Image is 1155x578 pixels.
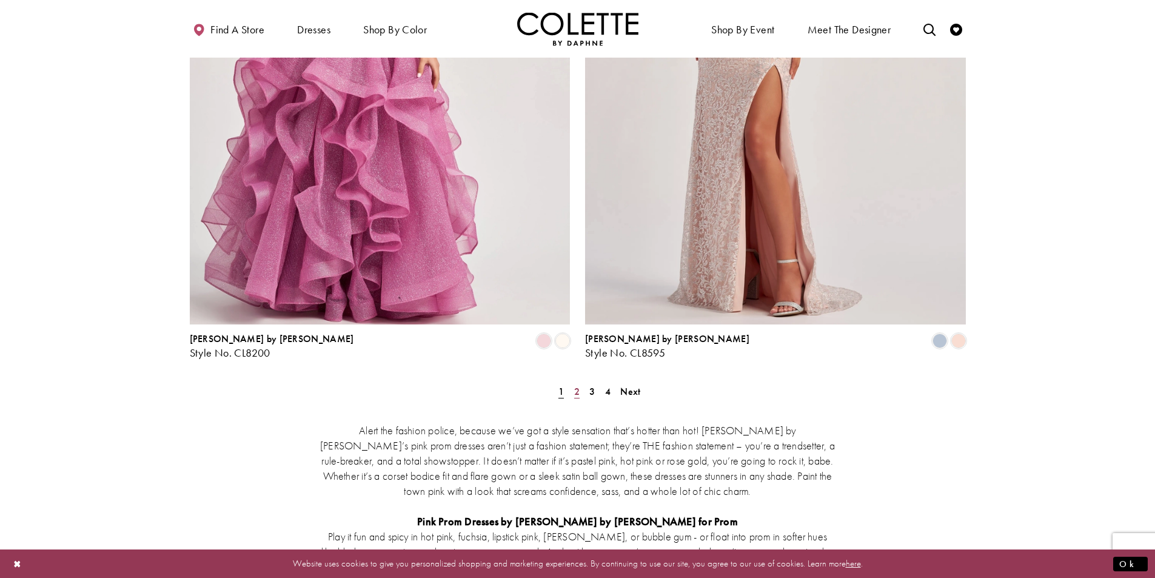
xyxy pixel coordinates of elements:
button: Submit Dialog [1113,556,1148,571]
a: here [846,557,861,570]
span: [PERSON_NAME] by [PERSON_NAME] [585,332,749,345]
span: Shop by color [360,12,430,45]
a: Next Page [617,383,644,400]
a: Check Wishlist [947,12,965,45]
p: Alert the fashion police, because we’ve got a style sensation that’s hotter than hot! [PERSON_NAM... [320,423,835,499]
i: Diamond White [555,334,570,348]
span: Meet the designer [808,24,891,36]
span: Shop by color [363,24,427,36]
span: Style No. CL8595 [585,346,665,360]
a: Page 2 [571,383,583,400]
span: Current Page [555,383,567,400]
img: Colette by Daphne [517,12,638,45]
a: Page 3 [586,383,598,400]
span: 4 [605,385,611,398]
strong: Pink Prom Dresses by [PERSON_NAME] by [PERSON_NAME] for Prom [417,514,738,528]
a: Visit Home Page [517,12,638,45]
p: Website uses cookies to give you personalized shopping and marketing experiences. By continuing t... [87,556,1068,572]
div: Colette by Daphne Style No. CL8200 [190,334,354,359]
span: [PERSON_NAME] by [PERSON_NAME] [190,332,354,345]
button: Close Dialog [7,553,28,574]
a: Toggle search [920,12,939,45]
div: Colette by Daphne Style No. CL8595 [585,334,749,359]
span: Shop By Event [711,24,774,36]
span: Style No. CL8200 [190,346,270,360]
a: Meet the designer [805,12,894,45]
span: Dresses [297,24,330,36]
a: Page 4 [601,383,614,400]
span: 3 [589,385,595,398]
span: Shop By Event [708,12,777,45]
i: Ice Blue [932,334,947,348]
span: Next [620,385,640,398]
span: 2 [574,385,580,398]
span: 1 [558,385,564,398]
span: Dresses [294,12,333,45]
a: Find a store [190,12,267,45]
i: Pink Lily [537,334,551,348]
i: Blush [951,334,966,348]
span: Find a store [210,24,264,36]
